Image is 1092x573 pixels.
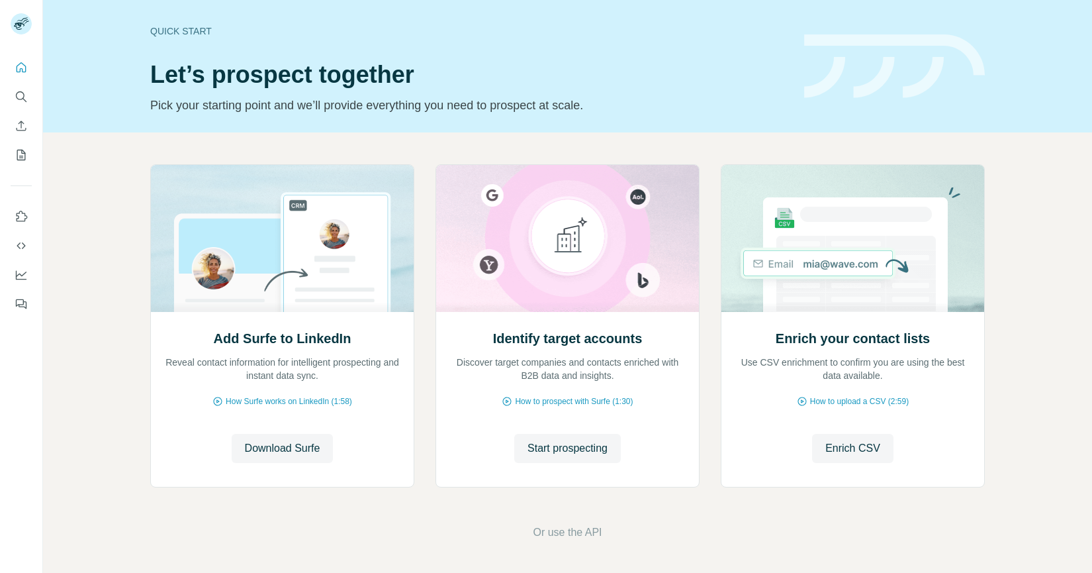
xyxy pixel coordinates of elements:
[232,434,334,463] button: Download Surfe
[164,356,400,382] p: Reveal contact information for intelligent prospecting and instant data sync.
[11,56,32,79] button: Quick start
[527,441,608,456] span: Start prospecting
[493,329,643,348] h2: Identify target accounts
[735,356,971,382] p: Use CSV enrichment to confirm you are using the best data available.
[11,85,32,109] button: Search
[11,114,32,138] button: Enrich CSV
[11,143,32,167] button: My lists
[11,205,32,229] button: Use Surfe on LinkedIn
[11,292,32,316] button: Feedback
[11,263,32,287] button: Dashboard
[150,62,788,88] h1: Let’s prospect together
[150,96,788,115] p: Pick your starting point and we’ll provide everything you need to prospect at scale.
[226,395,352,407] span: How Surfe works on LinkedIn (1:58)
[449,356,686,382] p: Discover target companies and contacts enriched with B2B data and insights.
[804,34,985,99] img: banner
[514,434,621,463] button: Start prospecting
[825,441,880,456] span: Enrich CSV
[245,441,320,456] span: Download Surfe
[721,165,985,312] img: Enrich your contact lists
[11,234,32,258] button: Use Surfe API
[812,434,893,463] button: Enrich CSV
[150,25,788,38] div: Quick start
[214,329,351,348] h2: Add Surfe to LinkedIn
[515,395,633,407] span: How to prospect with Surfe (1:30)
[435,165,700,312] img: Identify target accounts
[533,525,602,541] button: Or use the API
[810,395,909,407] span: How to upload a CSV (2:59)
[150,165,414,312] img: Add Surfe to LinkedIn
[776,329,930,348] h2: Enrich your contact lists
